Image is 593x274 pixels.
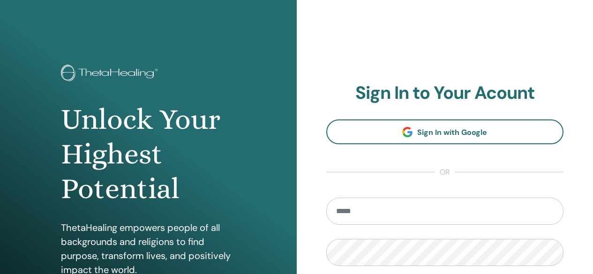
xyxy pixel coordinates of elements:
[417,127,487,137] span: Sign In with Google
[61,102,235,207] h1: Unlock Your Highest Potential
[326,82,564,104] h2: Sign In to Your Acount
[435,167,455,178] span: or
[326,119,564,144] a: Sign In with Google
